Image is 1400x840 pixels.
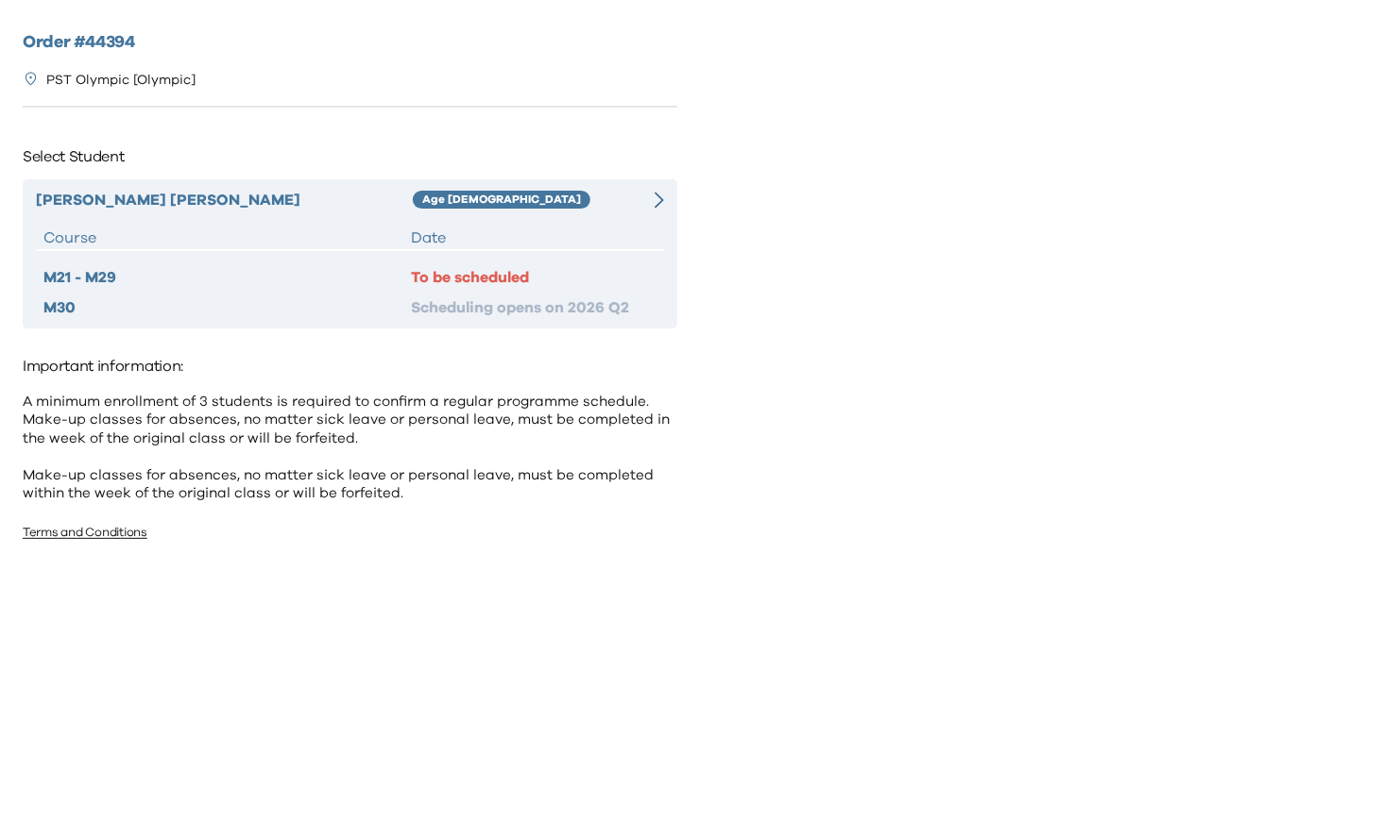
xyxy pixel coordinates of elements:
a: Terms and Conditions [23,527,147,539]
div: M30 [43,296,411,319]
div: Course [43,227,411,249]
p: Important information: [23,351,677,381]
div: Scheduling opens on 2026 Q2 [411,296,657,319]
p: A minimum enrollment of 3 students is required to confirm a regular programme schedule. Make-up c... [23,393,677,503]
p: Select Student [23,142,677,172]
div: To be scheduled [411,266,657,289]
div: Date [411,227,657,249]
div: M21 - M29 [43,266,411,289]
div: [PERSON_NAME] [PERSON_NAME] [36,189,413,211]
p: PST Olympic [Olympic] [46,71,196,91]
h2: Order # 44394 [23,30,677,56]
div: Age [DEMOGRAPHIC_DATA] [413,191,590,210]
